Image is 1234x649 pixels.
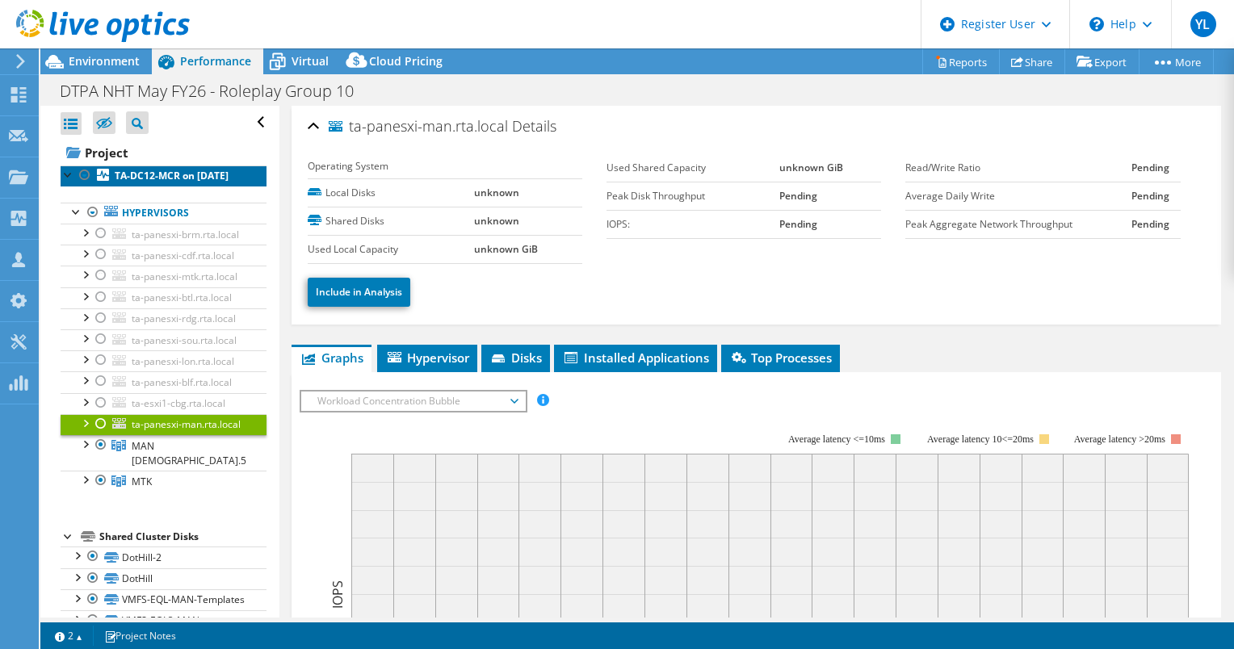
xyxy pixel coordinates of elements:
span: Details [512,116,556,136]
a: VMFS-EQL-MAN-Templates [61,589,267,610]
a: ta-panesxi-rdg.rta.local [61,308,267,329]
a: ta-panesxi-sou.rta.local [61,329,267,350]
a: Export [1064,49,1140,74]
span: MAN [DEMOGRAPHIC_DATA].5 [132,439,246,467]
label: Used Shared Capacity [607,160,779,176]
label: Shared Disks [308,213,475,229]
span: ta-esxi1-cbg.rta.local [132,396,225,410]
tspan: Average latency <=10ms [788,433,885,445]
a: MAN 6.5 [61,435,267,471]
span: Hypervisor [385,350,469,366]
span: Top Processes [729,350,832,366]
b: unknown [474,186,519,199]
span: Installed Applications [562,350,709,366]
b: TA-DC12-MCR on [DATE] [115,169,229,182]
svg: \n [1089,17,1104,31]
a: ta-panesxi-lon.rta.local [61,350,267,371]
a: TA-DC12-MCR on [DATE] [61,165,267,186]
label: Used Local Capacity [308,241,475,258]
b: Pending [1131,217,1169,231]
span: ta-panesxi-brm.rta.local [132,228,239,241]
a: Hypervisors [61,203,267,224]
text: Average latency >20ms [1073,433,1165,445]
label: IOPS: [607,216,779,232]
tspan: Average latency 10<=20ms [927,433,1034,445]
span: ta-panesxi-cdf.rta.local [132,249,234,262]
span: Performance [180,53,251,69]
a: ta-panesxi-brm.rta.local [61,224,267,245]
span: Disks [489,350,542,366]
a: 2 [44,626,94,646]
a: Project [61,140,267,165]
a: ta-panesxi-cdf.rta.local [61,245,267,266]
span: Virtual [292,53,329,69]
span: Environment [69,53,140,69]
a: Project Notes [93,626,187,646]
text: IOPS [329,580,346,608]
span: ta-panesxi-lon.rta.local [132,354,234,368]
a: Include in Analysis [308,278,410,307]
b: Pending [779,189,817,203]
span: ta-panesxi-rdg.rta.local [132,312,236,325]
a: ta-panesxi-btl.rta.local [61,287,267,308]
a: DotHill-2 [61,546,267,567]
b: unknown GiB [474,242,538,256]
a: VMFS-EQL3-MAN [61,610,267,631]
span: Workload Concentration Bubble [309,391,517,411]
b: Pending [779,217,817,231]
span: ta-panesxi-man.rta.local [132,417,241,431]
b: Pending [1131,161,1169,174]
a: Reports [922,49,1000,74]
b: unknown [474,214,519,228]
span: ta-panesxi-blf.rta.local [132,375,232,389]
label: Operating System [308,158,475,174]
a: ta-esxi1-cbg.rta.local [61,393,267,414]
b: unknown GiB [779,161,843,174]
a: ta-panesxi-man.rta.local [61,414,267,435]
label: Peak Disk Throughput [607,188,779,204]
span: YL [1190,11,1216,37]
h1: DTPA NHT May FY26 - Roleplay Group 10 [52,82,379,100]
a: More [1139,49,1214,74]
label: Peak Aggregate Network Throughput [905,216,1131,232]
a: Share [999,49,1065,74]
a: ta-panesxi-blf.rta.local [61,371,267,392]
div: Shared Cluster Disks [99,527,267,546]
span: Cloud Pricing [369,53,443,69]
span: Graphs [300,350,363,366]
a: MTK [61,471,267,492]
b: Pending [1131,189,1169,203]
label: Read/Write Ratio [905,160,1131,176]
span: ta-panesxi-man.rta.local [329,119,508,135]
span: ta-panesxi-btl.rta.local [132,291,232,304]
label: Average Daily Write [905,188,1131,204]
a: ta-panesxi-mtk.rta.local [61,266,267,287]
a: DotHill [61,568,267,589]
span: ta-panesxi-sou.rta.local [132,333,237,347]
span: MTK [132,475,152,488]
span: ta-panesxi-mtk.rta.local [132,270,237,283]
label: Local Disks [308,185,475,201]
